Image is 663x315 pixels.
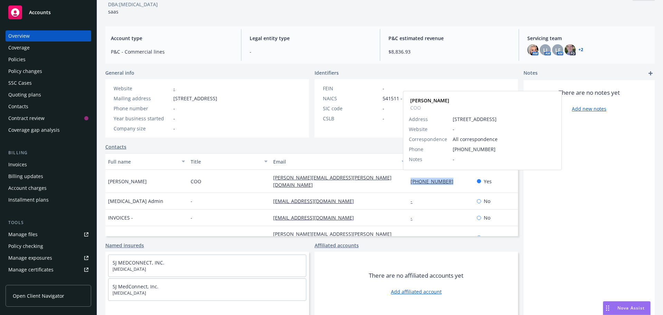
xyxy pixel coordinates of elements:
[409,136,447,143] span: Correspondence
[484,197,490,205] span: No
[646,69,655,77] a: add
[108,1,158,8] div: DBA: [MEDICAL_DATA]
[6,171,91,182] a: Billing updates
[6,101,91,112] a: Contacts
[6,252,91,263] a: Manage exposures
[315,242,359,249] a: Affiliated accounts
[8,66,42,77] div: Policy changes
[6,276,91,287] a: Manage claims
[411,214,418,221] a: -
[6,229,91,240] a: Manage files
[6,89,91,100] a: Quoting plans
[409,156,422,163] span: Notes
[8,42,30,53] div: Coverage
[559,89,620,97] span: There are no notes yet
[578,48,583,52] a: +2
[8,183,47,194] div: Account charges
[8,194,49,205] div: Installment plans
[191,234,200,241] span: CEO
[114,115,171,122] div: Year business started
[8,124,60,136] div: Coverage gap analysis
[6,54,91,65] a: Policies
[105,69,134,76] span: General info
[527,44,538,55] img: photo
[114,95,171,102] div: Mailing address
[108,8,118,15] span: saas
[388,48,510,55] span: $8,836.93
[8,101,28,112] div: Contacts
[6,159,91,170] a: Invoices
[8,77,32,89] div: SSC Cases
[6,30,91,41] a: Overview
[8,54,26,65] div: Policies
[114,85,171,92] div: Website
[603,301,651,315] button: Nova Assist
[383,105,384,112] span: -
[188,153,270,170] button: Title
[603,302,612,315] div: Drag to move
[173,85,175,92] a: -
[617,305,645,311] span: Nova Assist
[8,229,38,240] div: Manage files
[409,126,427,133] span: Website
[453,136,556,143] span: All correspondence
[250,35,372,42] span: Legal entity type
[191,158,260,165] div: Title
[114,105,171,112] div: Phone number
[388,35,510,42] span: P&C estimated revenue
[453,126,556,133] span: -
[173,125,175,132] span: -
[111,35,233,42] span: Account type
[572,105,606,112] a: Add new notes
[8,171,43,182] div: Billing updates
[555,46,560,54] span: LF
[173,95,217,102] span: [STREET_ADDRESS]
[410,97,449,104] strong: [PERSON_NAME]
[6,219,91,226] div: Tools
[6,3,91,22] a: Accounts
[484,234,490,241] span: No
[411,198,418,204] a: -
[250,48,372,55] span: -
[108,178,147,185] span: [PERSON_NAME]
[6,183,91,194] a: Account charges
[383,85,384,92] span: -
[191,214,192,221] span: -
[6,113,91,124] a: Contract review
[8,276,43,287] div: Manage claims
[565,44,576,55] img: photo
[453,146,556,153] span: [PHONE_NUMBER]
[270,153,408,170] button: Email
[383,115,384,122] span: -
[6,241,91,252] a: Policy checking
[453,156,556,163] span: -
[113,290,302,296] span: [MEDICAL_DATA]
[6,124,91,136] a: Coverage gap analysis
[411,234,444,241] a: 5163592924
[8,30,30,41] div: Overview
[273,158,397,165] div: Email
[108,214,133,221] span: INVOICES -
[273,174,392,188] a: [PERSON_NAME][EMAIL_ADDRESS][PERSON_NAME][DOMAIN_NAME]
[173,105,175,112] span: -
[411,178,459,185] a: [PHONE_NUMBER]
[6,77,91,89] a: SSC Cases
[484,178,492,185] span: Yes
[6,194,91,205] a: Installment plans
[484,214,490,221] span: No
[8,89,41,100] div: Quoting plans
[108,158,177,165] div: Full name
[6,264,91,275] a: Manage certificates
[323,105,380,112] div: SIC code
[323,115,380,122] div: CSLB
[391,288,442,295] a: Add affiliated account
[111,48,233,55] span: P&C - Commercial lines
[113,283,158,290] a: SJ MedConnect, Inc.
[108,197,163,205] span: [MEDICAL_DATA] Admin
[323,85,380,92] div: FEIN
[191,178,201,185] span: COO
[315,69,339,76] span: Identifiers
[6,42,91,53] a: Coverage
[409,115,428,123] span: Address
